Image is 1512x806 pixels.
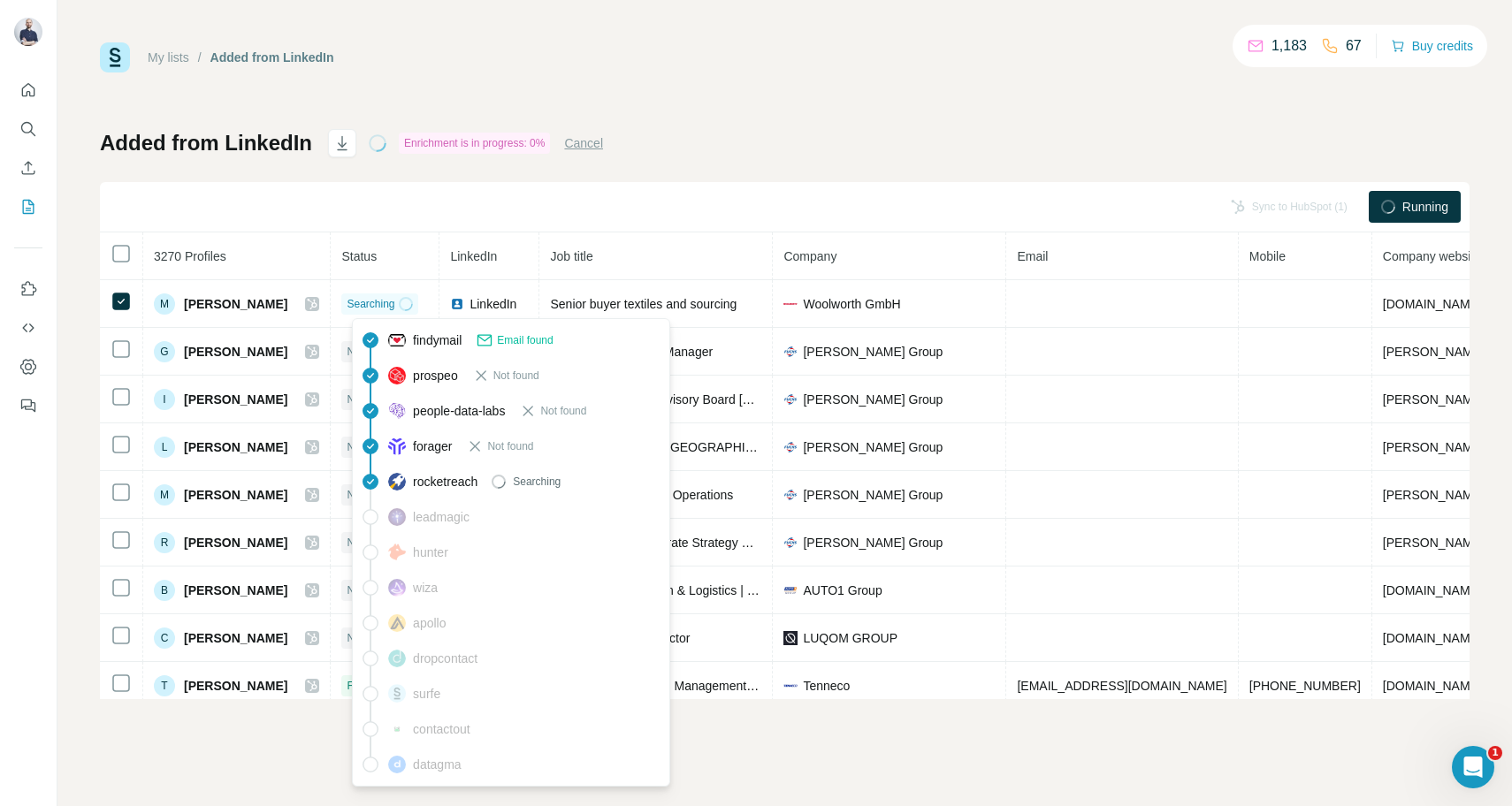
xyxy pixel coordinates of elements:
[803,486,943,504] span: [PERSON_NAME] Group
[1249,249,1286,263] span: Mobile
[1402,198,1448,216] span: Running
[347,487,399,503] span: Not started
[413,685,440,703] span: surfe
[1391,34,1473,58] button: Buy credits
[413,720,470,738] span: contactout
[184,343,287,361] span: [PERSON_NAME]
[783,679,798,693] img: company-logo
[198,49,202,66] li: /
[450,297,464,311] img: LinkedIn logo
[399,133,550,154] div: Enrichment is in progress: 0%
[1017,249,1048,263] span: Email
[1271,35,1307,57] p: 1,183
[184,486,287,504] span: [PERSON_NAME]
[783,583,798,597] img: company-logo
[184,295,287,313] span: [PERSON_NAME]
[413,473,477,490] span: rocketreach
[803,391,943,408] span: [PERSON_NAME] Group
[388,725,406,734] img: provider contactout logo
[413,367,458,384] span: prospeo
[413,614,446,632] span: apollo
[388,367,406,384] img: provider prospeo logo
[783,536,798,550] img: company-logo
[803,582,882,599] span: AUTO1 Group
[803,629,897,647] span: LUQOM GROUP
[564,134,603,152] button: Cancel
[550,297,737,311] span: Senior buyer textiles and sourcing
[1346,35,1362,57] p: 67
[14,351,42,383] button: Dashboard
[388,684,406,702] img: provider surfe logo
[388,650,406,667] img: provider dropcontact logo
[154,580,175,601] div: B
[783,345,798,359] img: company-logo
[413,508,470,526] span: leadmagic
[493,368,539,384] span: Not found
[184,534,287,551] span: [PERSON_NAME]
[388,544,406,559] img: provider hunter logo
[1452,746,1494,788] iframe: Intercom live chat
[14,390,42,422] button: Feedback
[388,402,406,418] img: provider people-data-labs logo
[803,534,943,551] span: [PERSON_NAME] Group
[1383,249,1481,263] span: Company website
[347,535,399,551] span: Not started
[803,295,900,313] span: Woolworth GmbH
[14,113,42,145] button: Search
[388,473,406,490] img: provider rocketreach logo
[154,532,175,553] div: R
[347,296,394,312] span: Searching
[470,295,516,313] span: LinkedIn
[210,49,334,66] div: Added from LinkedIn
[803,343,943,361] span: [PERSON_NAME] Group
[803,677,850,695] span: Tenneco
[550,583,875,597] span: Director, Supply Chain & Logistics | [GEOGRAPHIC_DATA]
[413,402,505,420] span: people-data-labs
[184,677,287,695] span: [PERSON_NAME]
[154,675,175,696] div: T
[14,18,42,46] img: Avatar
[550,536,810,550] span: Vice President Corporate Strategy & Innovation
[497,332,553,348] span: Email found
[513,474,561,490] span: Searching
[1017,679,1226,693] span: [EMAIL_ADDRESS][DOMAIN_NAME]
[1383,583,1482,597] span: [DOMAIN_NAME]
[184,629,287,647] span: [PERSON_NAME]
[1383,297,1482,311] span: [DOMAIN_NAME]
[347,344,399,360] span: Not started
[154,627,175,649] div: C
[413,544,448,561] span: hunter
[184,438,287,456] span: [PERSON_NAME]
[347,392,399,407] span: Not started
[14,312,42,344] button: Use Surfe API
[1249,679,1361,693] span: [PHONE_NUMBER]
[550,679,837,693] span: Director Supply Chain Management EMEA Clean Air
[550,440,795,454] span: Manager Operations [GEOGRAPHIC_DATA]
[783,249,836,263] span: Company
[1383,679,1482,693] span: [DOMAIN_NAME]
[1488,746,1502,760] span: 1
[347,582,399,598] span: Not started
[413,756,461,773] span: datagma
[388,756,406,773] img: provider datagma logo
[154,341,175,362] div: G
[413,437,452,455] span: forager
[783,440,798,454] img: company-logo
[783,392,798,407] img: company-logo
[388,614,406,632] img: provider apollo logo
[347,630,399,646] span: Not started
[154,293,175,315] div: M
[184,582,287,599] span: [PERSON_NAME]
[388,437,406,455] img: provider forager logo
[148,50,189,65] a: My lists
[154,389,175,410] div: I
[341,249,377,263] span: Status
[100,42,130,72] img: Surfe Logo
[550,392,840,407] span: Member of the Supervisory Board [PERSON_NAME]
[347,678,377,694] span: Found
[14,273,42,305] button: Use Surfe on LinkedIn
[388,508,406,526] img: provider leadmagic logo
[803,438,943,456] span: [PERSON_NAME] Group
[184,391,287,408] span: [PERSON_NAME]
[14,74,42,106] button: Quick start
